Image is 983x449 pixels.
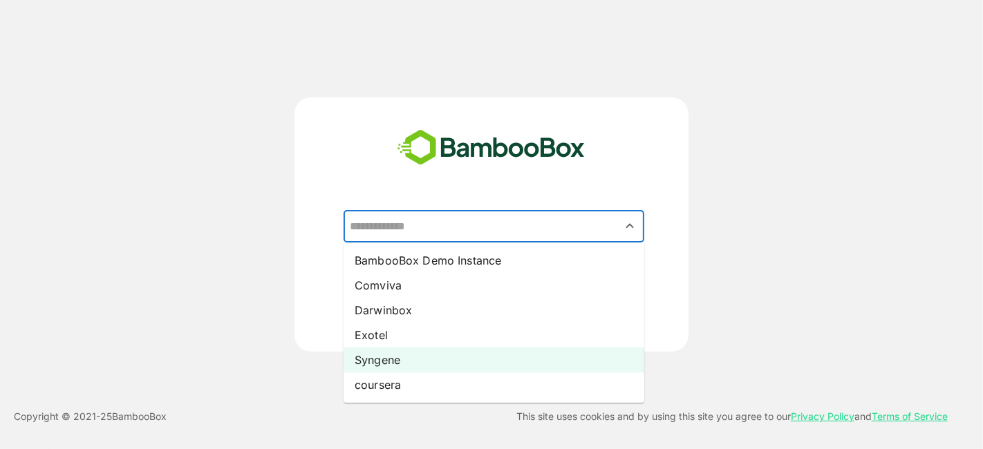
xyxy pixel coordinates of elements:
img: bamboobox [390,125,592,171]
li: Exotel [344,323,644,347]
a: Privacy Policy [791,410,854,422]
p: Copyright © 2021- 25 BambooBox [14,408,167,425]
button: Close [621,217,639,236]
li: Syngene [344,347,644,372]
li: Darwinbox [344,298,644,323]
p: This site uses cookies and by using this site you agree to our and [516,408,948,425]
li: coursera [344,372,644,397]
li: Comviva [344,273,644,298]
a: Terms of Service [872,410,948,422]
li: BambooBox Demo Instance [344,248,644,273]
